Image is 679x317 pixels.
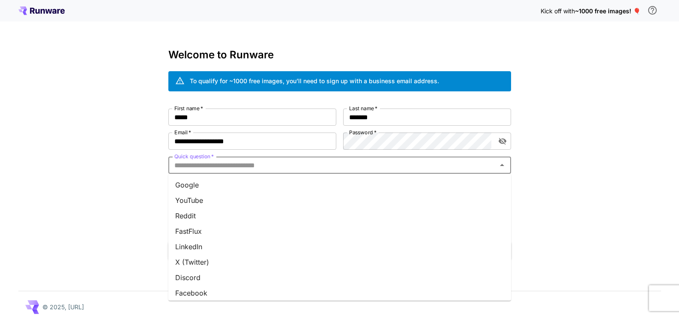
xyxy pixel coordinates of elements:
span: ~1000 free images! 🎈 [575,7,640,15]
li: X (Twitter) [168,254,511,270]
li: LinkedIn [168,239,511,254]
button: In order to qualify for free credit, you need to sign up with a business email address and click ... [644,2,661,19]
label: Quick question [174,153,214,160]
li: Discord [168,270,511,285]
button: toggle password visibility [495,133,510,149]
li: Reddit [168,208,511,223]
li: Google [168,177,511,193]
li: Facebook [168,285,511,301]
label: Last name [349,105,377,112]
li: YouTube [168,193,511,208]
button: Close [496,159,508,171]
label: Password [349,129,377,136]
p: © 2025, [URL] [42,302,84,311]
span: Kick off with [541,7,575,15]
label: First name [174,105,203,112]
h3: Welcome to Runware [168,49,511,61]
div: To qualify for ~1000 free images, you’ll need to sign up with a business email address. [190,76,439,85]
li: FastFlux [168,223,511,239]
label: Email [174,129,191,136]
